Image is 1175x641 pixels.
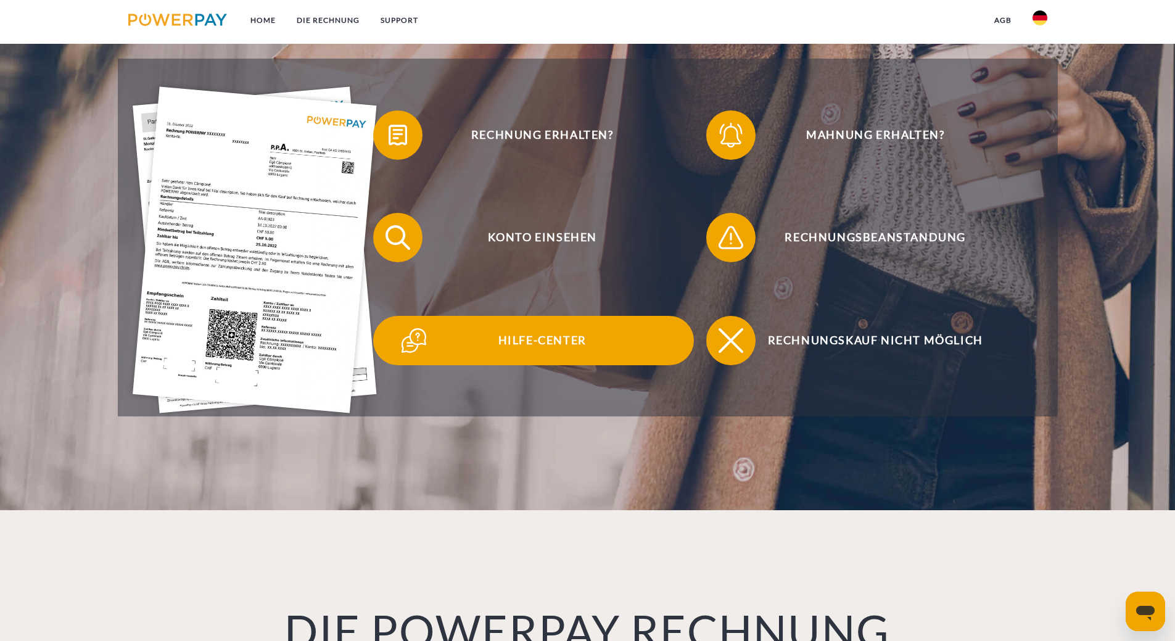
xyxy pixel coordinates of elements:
a: Home [240,9,286,31]
a: agb [984,9,1022,31]
img: qb_warning.svg [715,222,746,253]
button: Rechnung erhalten? [373,110,694,160]
button: Rechnungskauf nicht möglich [706,316,1027,365]
span: Konto einsehen [391,213,693,262]
img: de [1033,10,1047,25]
span: Hilfe-Center [391,316,693,365]
iframe: Schaltfläche zum Öffnen des Messaging-Fensters [1126,592,1165,631]
img: qb_bill.svg [382,120,413,151]
span: Rechnungsbeanstandung [724,213,1026,262]
button: Rechnungsbeanstandung [706,213,1027,262]
button: Mahnung erhalten? [706,110,1027,160]
span: Rechnung erhalten? [391,110,693,160]
img: single_invoice_powerpay_de.jpg [133,87,377,413]
span: Rechnungskauf nicht möglich [724,316,1026,365]
img: qb_bell.svg [715,120,746,151]
img: logo-powerpay.svg [128,14,228,26]
a: SUPPORT [370,9,429,31]
a: DIE RECHNUNG [286,9,370,31]
img: qb_search.svg [382,222,413,253]
button: Konto einsehen [373,213,694,262]
img: qb_close.svg [715,325,746,356]
img: qb_help.svg [398,325,429,356]
span: Mahnung erhalten? [724,110,1026,160]
button: Hilfe-Center [373,316,694,365]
